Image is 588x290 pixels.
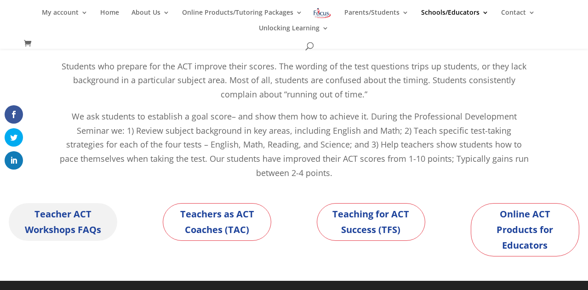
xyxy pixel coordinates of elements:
[313,6,332,20] img: Focus on Learning
[42,9,88,25] a: My account
[421,9,489,25] a: Schools/Educators
[182,9,303,25] a: Online Products/Tutoring Packages
[131,9,170,25] a: About Us
[163,203,271,241] a: Teachers as ACT Coaches (TAC)
[259,25,329,40] a: Unlocking Learning
[344,9,409,25] a: Parents/Students
[471,203,579,256] a: Online ACT Products for Educators
[317,203,425,241] a: Teaching for ACT Success (TFS)
[501,9,535,25] a: Contact
[61,10,527,49] span: The ACT is a “teachable test.” It is very predictable. Each section clearly identifies traps desi...
[62,61,526,100] span: Students who prepare for the ACT improve their scores. The wording of the test questions trips up...
[100,9,119,25] a: Home
[60,111,529,178] span: We ask students to establish a goal score– and show them how to achieve it. During the Profession...
[9,203,117,241] a: Teacher ACT Workshops FAQs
